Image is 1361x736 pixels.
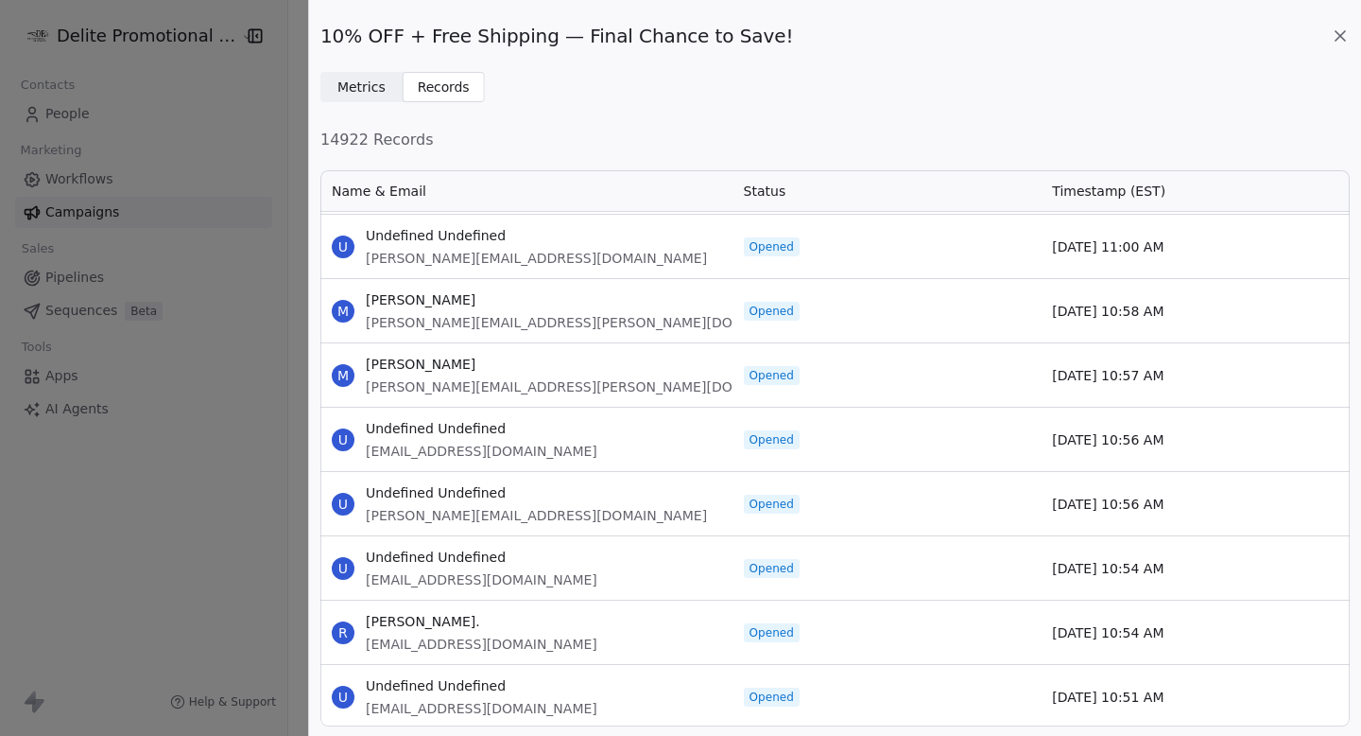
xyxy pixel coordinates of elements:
span: Opened [749,368,794,383]
span: 14922 Records [320,129,1350,151]
span: Status [744,182,786,201]
span: Undefined Undefined [366,226,707,245]
span: [DATE] 10:56 AM [1052,430,1163,449]
span: Undefined Undefined [366,483,707,502]
span: [PERSON_NAME] [366,290,817,309]
span: [PERSON_NAME][EMAIL_ADDRESS][PERSON_NAME][DOMAIN_NAME] [366,377,817,396]
span: Opened [749,304,794,319]
span: M [332,300,354,323]
span: [EMAIL_ADDRESS][DOMAIN_NAME] [366,442,597,461]
span: [PERSON_NAME] [366,355,817,374]
span: Metrics [337,78,386,97]
span: [PERSON_NAME][EMAIL_ADDRESS][DOMAIN_NAME] [366,249,707,268]
span: Undefined Undefined [366,676,597,695]
span: [DATE] 10:56 AM [1052,495,1163,514]
span: R [332,622,354,644]
span: [DATE] 10:57 AM [1052,366,1163,385]
span: Undefined Undefined [366,419,597,438]
div: grid [320,212,1350,728]
span: Opened [749,432,794,447]
span: [EMAIL_ADDRESS][DOMAIN_NAME] [366,699,597,718]
span: 10% OFF + Free Shipping — Final Chance to Save! [320,23,793,49]
span: [DATE] 10:54 AM [1052,559,1163,578]
span: Opened [749,625,794,640]
span: Name & Email [332,182,426,201]
span: [DATE] 10:51 AM [1052,688,1163,707]
span: [PERSON_NAME][EMAIL_ADDRESS][DOMAIN_NAME] [366,506,707,525]
span: [PERSON_NAME][EMAIL_ADDRESS][PERSON_NAME][DOMAIN_NAME] [366,313,817,332]
span: U [332,557,354,580]
span: Undefined Undefined [366,548,597,567]
span: Opened [749,561,794,576]
span: [PERSON_NAME]. [366,612,597,631]
span: Opened [749,239,794,254]
span: [EMAIL_ADDRESS][DOMAIN_NAME] [366,570,597,589]
span: U [332,493,354,516]
span: [DATE] 10:54 AM [1052,623,1163,642]
span: U [332,236,354,258]
span: [EMAIL_ADDRESS][DOMAIN_NAME] [366,635,597,654]
span: [DATE] 11:00 AM [1052,237,1163,256]
span: [DATE] 10:58 AM [1052,302,1163,321]
span: U [332,686,354,709]
span: U [332,429,354,451]
span: Timestamp (EST) [1052,182,1165,201]
span: Opened [749,497,794,512]
span: Opened [749,690,794,705]
span: M [332,364,354,387]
